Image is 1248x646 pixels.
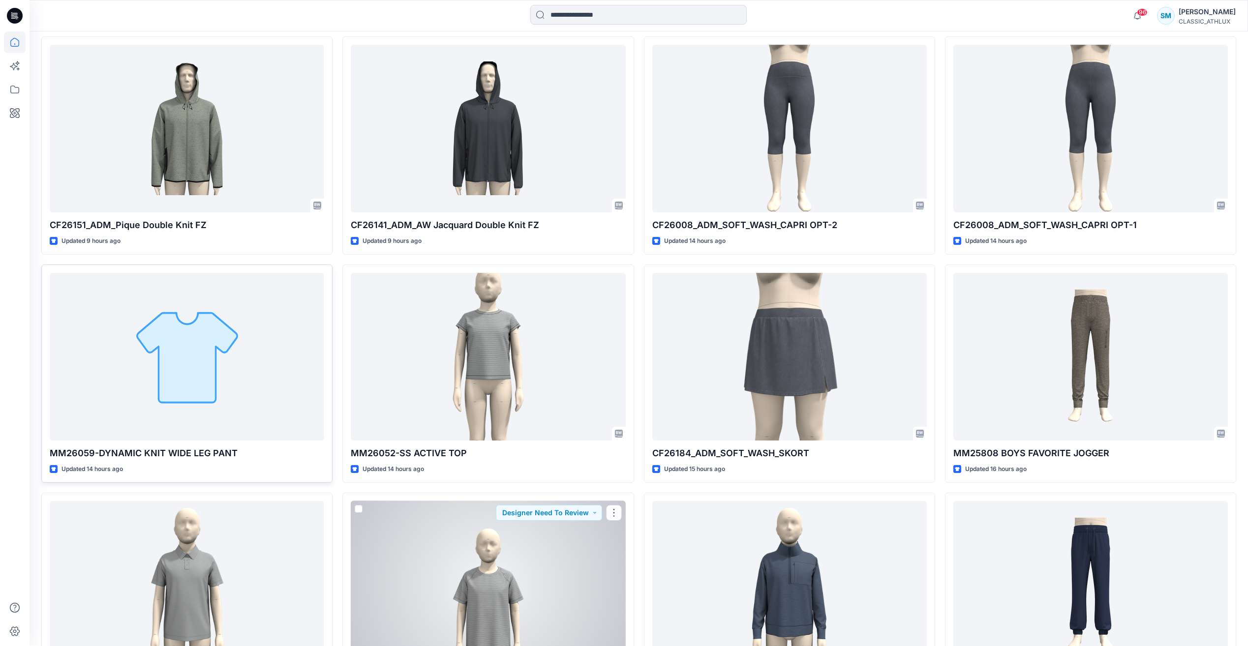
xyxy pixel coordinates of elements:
p: Updated 9 hours ago [61,236,121,246]
p: Updated 14 hours ago [664,236,726,246]
div: CLASSIC_ATHLUX [1179,18,1236,25]
a: MM26059-DYNAMIC KNIT WIDE LEG PANT [50,273,324,440]
a: CF26141_ADM_AW Jacquard Double Knit FZ [351,45,625,212]
span: 96 [1137,8,1148,16]
p: Updated 9 hours ago [363,236,422,246]
div: [PERSON_NAME] [1179,6,1236,18]
a: MM26052-SS ACTIVE TOP [351,273,625,440]
p: Updated 16 hours ago [965,464,1027,474]
p: Updated 14 hours ago [363,464,424,474]
p: CF26008_ADM_SOFT_WASH_CAPRI OPT-2 [652,218,927,232]
a: CF26008_ADM_SOFT_WASH_CAPRI OPT-2 [652,45,927,212]
p: MM26052-SS ACTIVE TOP [351,446,625,460]
a: CF26151_ADM_Pique Double Knit FZ [50,45,324,212]
p: Updated 14 hours ago [61,464,123,474]
p: Updated 15 hours ago [664,464,725,474]
p: CF26184_ADM_SOFT_WASH_SKORT [652,446,927,460]
a: CF26184_ADM_SOFT_WASH_SKORT [652,273,927,440]
div: SM [1157,7,1175,25]
p: CF26008_ADM_SOFT_WASH_CAPRI OPT-1 [953,218,1228,232]
p: CF26141_ADM_AW Jacquard Double Knit FZ [351,218,625,232]
p: MM26059-DYNAMIC KNIT WIDE LEG PANT [50,446,324,460]
p: CF26151_ADM_Pique Double Knit FZ [50,218,324,232]
a: MM25808 BOYS FAVORITE JOGGER [953,273,1228,440]
p: Updated 14 hours ago [965,236,1027,246]
a: CF26008_ADM_SOFT_WASH_CAPRI OPT-1 [953,45,1228,212]
p: MM25808 BOYS FAVORITE JOGGER [953,446,1228,460]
